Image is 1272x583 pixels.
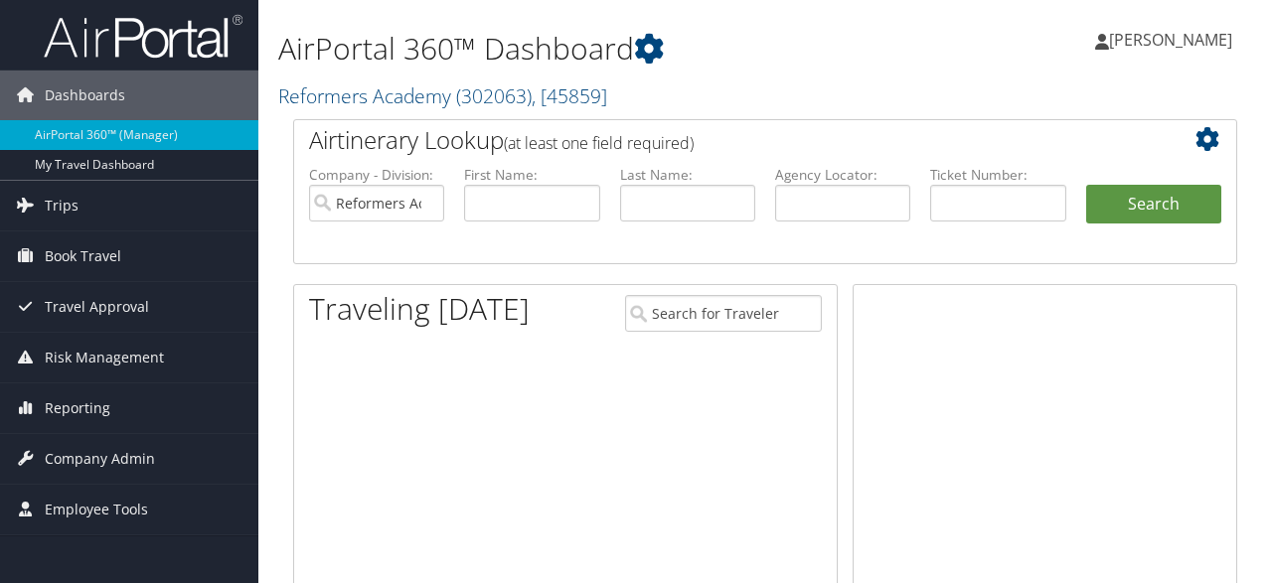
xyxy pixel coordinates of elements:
span: Employee Tools [45,485,148,534]
label: Agency Locator: [775,165,910,185]
span: Company Admin [45,434,155,484]
input: Search for Traveler [625,295,821,332]
label: First Name: [464,165,599,185]
span: (at least one field required) [504,132,694,154]
span: ( 302063 ) [456,82,532,109]
a: Reformers Academy [278,82,607,109]
h1: Traveling [DATE] [309,288,530,330]
label: Last Name: [620,165,755,185]
span: Dashboards [45,71,125,120]
button: Search [1086,185,1221,224]
a: [PERSON_NAME] [1095,10,1252,70]
label: Company - Division: [309,165,444,185]
label: Ticket Number: [930,165,1065,185]
span: , [ 45859 ] [532,82,607,109]
span: Travel Approval [45,282,149,332]
span: Risk Management [45,333,164,382]
span: Book Travel [45,231,121,281]
h2: Airtinerary Lookup [309,123,1143,157]
h1: AirPortal 360™ Dashboard [278,28,927,70]
span: [PERSON_NAME] [1109,29,1232,51]
span: Reporting [45,383,110,433]
img: airportal-logo.png [44,13,242,60]
span: Trips [45,181,79,230]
